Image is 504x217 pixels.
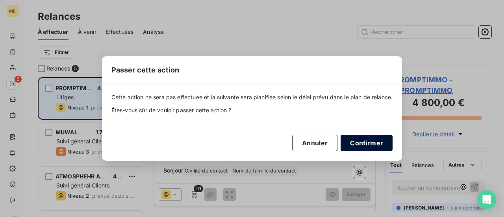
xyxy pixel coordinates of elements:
[111,106,393,114] span: Êtes-vous sûr de vouloir passer cette action ?
[111,65,180,75] span: Passer cette action
[292,135,337,151] button: Annuler
[477,190,496,209] div: Open Intercom Messenger
[111,93,393,101] span: Cette action ne sera pas effectuée et la suivante sera planifiée selon le délai prévu dans le pla...
[341,135,393,151] button: Confirmer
